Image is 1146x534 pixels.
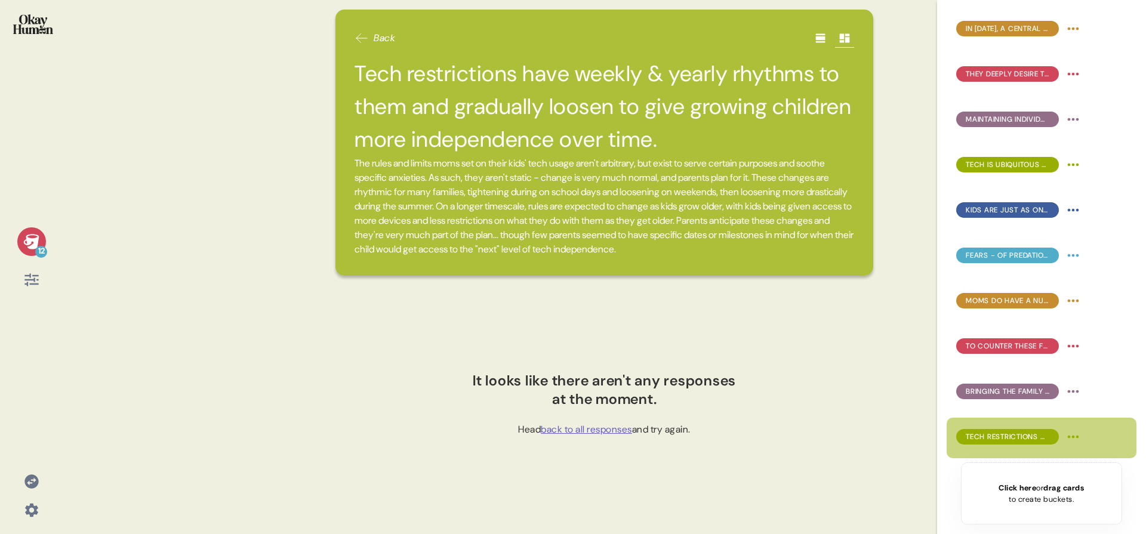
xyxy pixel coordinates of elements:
[355,156,854,257] span: The rules and limits moms set on their kids' tech usage aren't arbitrary, but exist to serve cert...
[966,295,1049,306] span: Moms do have a nuanced view of tech, but their fears are often the loudest voice in the room.
[966,159,1049,170] span: Tech is ubiquitous throughout moms' lives, and self-imposed restrictions are uncommon.
[966,431,1049,442] span: Tech restrictions have weekly & yearly rhythms to them and gradually loosen to give growing child...
[966,23,1049,34] span: In [DATE], a central dynamic of motherhood is more challenging than ever: control vs. independence.
[541,423,632,436] span: back to all responses
[999,482,1084,505] div: or to create buckets.
[1043,483,1084,493] span: drag cards
[35,246,47,258] div: 12
[966,69,1049,79] span: They deeply desire to be kinder & more empathetic than moms of previous generations.
[999,483,1036,493] span: Click here
[470,371,739,408] div: It looks like there aren't any responses at the moment.
[518,422,691,437] div: Head and try again.
[374,31,395,45] span: Back
[355,57,854,156] h2: Tech restrictions have weekly & yearly rhythms to them and gradually loosen to give growing child...
[966,114,1049,125] span: Maintaining individuality and being more than just mothers are also highly sought after.
[966,205,1049,215] span: Kids are just as online as their parents - or they would be, if it weren't for family rules.
[966,341,1049,351] span: To counter these fears, most moms impose a variety of tech restrictions.
[13,14,53,34] img: okayhuman.3b1b6348.png
[966,386,1049,397] span: Bringing the family together with tech is pretty simple: just do it together!
[966,250,1049,261] span: Fears - of predation, addiction, isolation - are absolutely central to the restrictions moms put ...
